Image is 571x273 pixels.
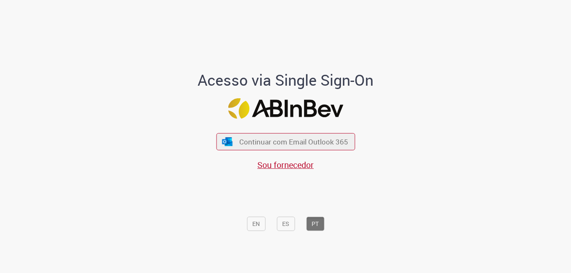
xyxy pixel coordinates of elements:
span: Continuar com Email Outlook 365 [239,137,348,147]
button: EN [247,217,265,231]
img: ícone Azure/Microsoft 360 [222,137,233,146]
button: ícone Azure/Microsoft 360 Continuar com Email Outlook 365 [216,133,355,150]
button: PT [306,217,324,231]
img: Logo ABInBev [228,98,343,119]
button: ES [277,217,295,231]
h1: Acesso via Single Sign-On [169,71,402,88]
a: Sou fornecedor [257,159,314,171]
